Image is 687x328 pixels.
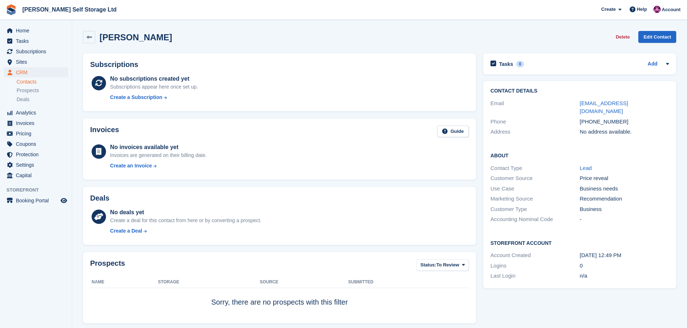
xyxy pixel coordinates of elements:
[110,227,261,235] a: Create a Deal
[580,272,669,280] div: n/a
[490,118,580,126] div: Phone
[436,261,459,269] span: To Review
[90,126,119,138] h2: Invoices
[16,139,59,149] span: Coupons
[110,162,207,170] a: Create an Invoice
[110,208,261,217] div: No deals yet
[4,67,68,77] a: menu
[613,31,633,43] button: Delete
[100,32,172,42] h2: [PERSON_NAME]
[653,6,661,13] img: Lydia Wild
[490,205,580,214] div: Customer Type
[110,75,198,83] div: No subscriptions created yet
[4,160,68,170] a: menu
[260,277,348,288] th: Source
[490,152,669,159] h2: About
[417,259,469,271] button: Status: To Review
[348,277,469,288] th: Submitted
[110,94,162,101] div: Create a Subscription
[90,277,158,288] th: Name
[637,6,647,13] span: Help
[19,4,119,15] a: [PERSON_NAME] Self Storage Ltd
[580,118,669,126] div: [PHONE_NUMBER]
[16,36,59,46] span: Tasks
[16,26,59,36] span: Home
[6,187,72,194] span: Storefront
[4,149,68,159] a: menu
[580,100,628,114] a: [EMAIL_ADDRESS][DOMAIN_NAME]
[16,118,59,128] span: Invoices
[110,227,142,235] div: Create a Deal
[16,149,59,159] span: Protection
[580,262,669,270] div: 0
[16,57,59,67] span: Sites
[110,152,207,159] div: Invoices are generated on their billing date.
[110,217,261,224] div: Create a deal for this contact from here or by converting a prospect.
[490,195,580,203] div: Marketing Source
[158,277,260,288] th: Storage
[490,174,580,183] div: Customer Source
[4,36,68,46] a: menu
[490,99,580,116] div: Email
[499,61,513,67] h2: Tasks
[490,128,580,136] div: Address
[4,108,68,118] a: menu
[490,164,580,172] div: Contact Type
[16,129,59,139] span: Pricing
[4,129,68,139] a: menu
[110,83,198,91] div: Subscriptions appear here once set up.
[580,165,592,171] a: Lead
[6,4,17,15] img: stora-icon-8386f47178a22dfd0bd8f6a31ec36ba5ce8667c1dd55bd0f319d3a0aa187defe.svg
[4,26,68,36] a: menu
[90,60,469,69] h2: Subscriptions
[601,6,616,13] span: Create
[90,194,109,202] h2: Deals
[516,61,524,67] div: 0
[580,185,669,193] div: Business needs
[90,259,125,273] h2: Prospects
[648,60,657,68] a: Add
[580,128,669,136] div: No address available.
[638,31,676,43] a: Edit Contact
[580,205,669,214] div: Business
[211,298,348,306] span: Sorry, there are no prospects with this filter
[490,272,580,280] div: Last Login
[490,215,580,224] div: Accounting Nominal Code
[4,139,68,149] a: menu
[17,87,39,94] span: Prospects
[580,195,669,203] div: Recommendation
[16,196,59,206] span: Booking Portal
[16,160,59,170] span: Settings
[17,96,30,103] span: Deals
[4,46,68,57] a: menu
[4,118,68,128] a: menu
[17,87,68,94] a: Prospects
[490,88,669,94] h2: Contact Details
[420,261,436,269] span: Status:
[490,262,580,270] div: Logins
[17,96,68,103] a: Deals
[4,57,68,67] a: menu
[490,239,669,246] h2: Storefront Account
[662,6,681,13] span: Account
[16,108,59,118] span: Analytics
[4,170,68,180] a: menu
[490,251,580,260] div: Account Created
[16,170,59,180] span: Capital
[490,185,580,193] div: Use Case
[580,251,669,260] div: [DATE] 12:49 PM
[4,196,68,206] a: menu
[110,143,207,152] div: No invoices available yet
[437,126,469,138] a: Guide
[17,78,68,85] a: Contacts
[580,174,669,183] div: Price reveal
[580,215,669,224] div: -
[16,67,59,77] span: CRM
[110,94,198,101] a: Create a Subscription
[60,196,68,205] a: Preview store
[110,162,152,170] div: Create an Invoice
[16,46,59,57] span: Subscriptions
